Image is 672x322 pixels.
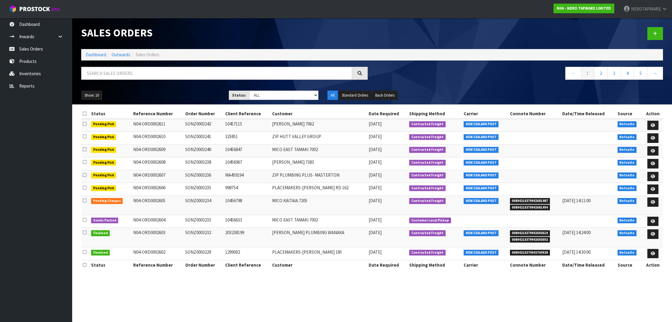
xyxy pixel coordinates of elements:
[607,67,621,80] a: 3
[369,159,382,165] span: [DATE]
[369,134,382,139] span: [DATE]
[271,228,367,247] td: [PERSON_NAME] PLUMBING WANAKA
[112,52,130,57] a: Outwards
[409,185,446,191] span: Contracted Freight
[184,170,224,183] td: SONZ0003236
[372,91,398,100] button: Back Orders
[132,183,184,196] td: N04-ORD0002606
[271,183,367,196] td: PLACEMAKERS-[PERSON_NAME] RD 162
[594,67,608,80] a: 2
[409,121,446,127] span: Contracted Freight
[327,91,338,100] button: All
[184,183,224,196] td: SONZ0003235
[271,109,367,119] th: Customer
[184,157,224,170] td: SONZ0003238
[464,250,499,256] span: NEW ZEALAND POST
[184,228,224,247] td: SONZ0003232
[409,134,446,140] span: Contracted Freight
[464,121,499,127] span: NEW ZEALAND POST
[464,198,499,204] span: NEW ZEALAND POST
[184,260,224,270] th: Order Number
[631,6,661,12] span: NEROTAPWARE
[51,7,60,12] small: WMS
[369,198,382,203] span: [DATE]
[618,134,637,140] span: Netsuite
[184,119,224,132] td: SONZ0003242
[409,147,446,153] span: Contracted Freight
[271,215,367,228] td: MICO EAST TAMAKI 7002
[91,121,116,127] span: Pending Pick
[271,196,367,215] td: MICO KAITAIA 7205
[81,27,368,39] h1: Sales Orders
[643,260,663,270] th: Action
[462,260,508,270] th: Carrier
[224,247,271,260] td: 1299002
[561,109,616,119] th: Date/Time Released
[81,91,102,100] button: Show: 10
[616,109,643,119] th: Source
[618,250,637,256] span: Netsuite
[224,132,271,145] td: 325851
[91,147,116,153] span: Pending Pick
[510,198,550,204] span: 00894210379942681487
[132,196,184,215] td: N04-ORD0002605
[618,172,637,178] span: Netsuite
[618,121,637,127] span: Netsuite
[184,215,224,228] td: SONZ0003233
[86,52,106,57] a: Dashboard
[91,198,123,204] span: Pending Charges
[618,218,637,224] span: Netsuite
[224,170,271,183] td: MA459194
[409,160,446,166] span: Contracted Freight
[508,260,561,270] th: Connote Number
[184,144,224,157] td: SONZ0003240
[224,157,271,170] td: 10456967
[224,228,271,247] td: 203238199
[464,160,499,166] span: NEW ZEALAND POST
[184,196,224,215] td: SONZ0003234
[464,230,499,236] span: NEW ZEALAND POST
[464,147,499,153] span: NEW ZEALAND POST
[510,250,550,256] span: 00894210379942700928
[562,230,591,235] span: [DATE] 14:24:00
[224,183,271,196] td: 998754
[464,172,499,178] span: NEW ZEALAND POST
[271,260,367,270] th: Customer
[271,170,367,183] td: ZIP PLUMBING PLUS- MASTERTON
[132,119,184,132] td: N04-ORD0002611
[184,247,224,260] td: SONZ0003229
[271,132,367,145] td: ZIP HUTT VALLEY GROUP
[409,172,446,178] span: Contracted Freight
[643,109,663,119] th: Action
[508,109,561,119] th: Connote Number
[271,247,367,260] td: PLACEMAKERS-[PERSON_NAME] 185
[132,215,184,228] td: N04-ORD0002604
[621,67,634,80] a: 4
[634,67,647,80] a: 5
[647,67,663,80] a: →
[369,172,382,178] span: [DATE]
[91,172,116,178] span: Pending Pick
[271,119,367,132] td: [PERSON_NAME] 7062
[224,260,271,270] th: Client Reference
[369,249,382,255] span: [DATE]
[618,230,637,236] span: Netsuite
[132,170,184,183] td: N04-ORD0002607
[132,260,184,270] th: Reference Number
[224,196,271,215] td: 10456798
[618,198,637,204] span: Netsuite
[409,198,446,204] span: Contracted Freight
[91,250,110,256] span: Finalised
[369,230,382,235] span: [DATE]
[224,119,271,132] td: 10457115
[409,218,451,224] span: Customer Local Pickup
[9,5,17,13] img: cube-alt.png
[565,67,581,80] a: ←
[464,185,499,191] span: NEW ZEALAND POST
[618,160,637,166] span: Netsuite
[132,109,184,119] th: Reference Number
[91,218,118,224] span: Goods Packed
[562,249,591,255] span: [DATE] 14:30:00
[369,217,382,223] span: [DATE]
[91,160,116,166] span: Pending Pick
